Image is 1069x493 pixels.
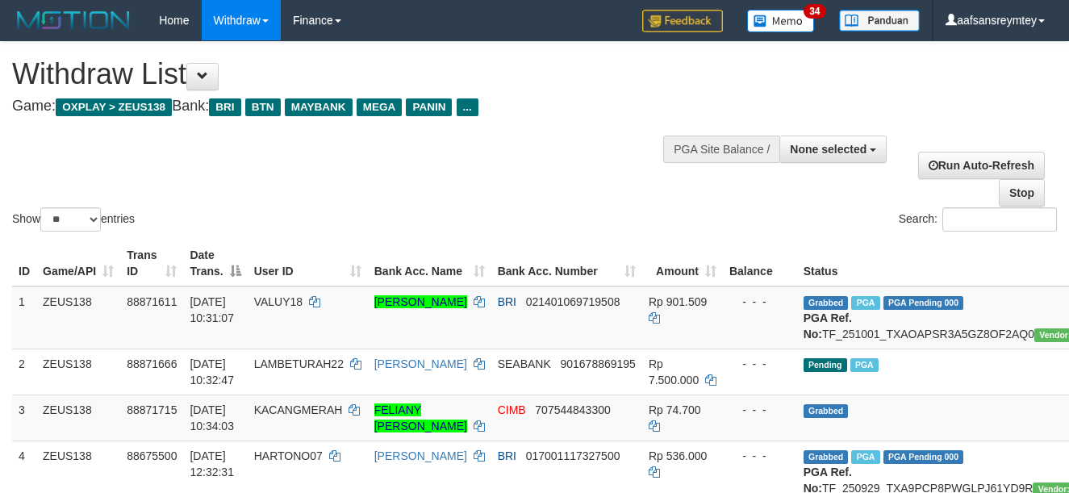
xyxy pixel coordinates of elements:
[12,58,696,90] h1: Withdraw List
[406,98,452,116] span: PANIN
[12,8,135,32] img: MOTION_logo.png
[120,240,183,286] th: Trans ID: activate to sort column ascending
[804,450,849,464] span: Grabbed
[127,449,177,462] span: 88675500
[804,358,847,372] span: Pending
[747,10,815,32] img: Button%20Memo.svg
[183,240,247,286] th: Date Trans.: activate to sort column descending
[535,403,610,416] span: Copy 707544843300 to clipboard
[457,98,478,116] span: ...
[649,403,701,416] span: Rp 74.700
[374,403,467,432] a: FELIANY [PERSON_NAME]
[918,152,1045,179] a: Run Auto-Refresh
[642,10,723,32] img: Feedback.jpg
[248,240,368,286] th: User ID: activate to sort column ascending
[839,10,920,31] img: panduan.png
[729,448,791,464] div: - - -
[642,240,723,286] th: Amount: activate to sort column ascending
[729,356,791,372] div: - - -
[245,98,281,116] span: BTN
[526,295,620,308] span: Copy 021401069719508 to clipboard
[36,349,120,395] td: ZEUS138
[498,403,526,416] span: CIMB
[190,449,234,478] span: [DATE] 12:32:31
[254,357,344,370] span: LAMBETURAH22
[127,403,177,416] span: 88871715
[804,4,825,19] span: 34
[254,295,303,308] span: VALUY18
[36,286,120,349] td: ZEUS138
[12,240,36,286] th: ID
[804,296,849,310] span: Grabbed
[12,395,36,441] td: 3
[285,98,353,116] span: MAYBANK
[804,404,849,418] span: Grabbed
[12,98,696,115] h4: Game: Bank:
[723,240,797,286] th: Balance
[36,395,120,441] td: ZEUS138
[209,98,240,116] span: BRI
[942,207,1057,232] input: Search:
[374,449,467,462] a: [PERSON_NAME]
[374,357,467,370] a: [PERSON_NAME]
[491,240,642,286] th: Bank Acc. Number: activate to sort column ascending
[12,207,135,232] label: Show entries
[254,449,323,462] span: HARTONO07
[649,357,699,386] span: Rp 7.500.000
[526,449,620,462] span: Copy 017001117327500 to clipboard
[368,240,491,286] th: Bank Acc. Name: activate to sort column ascending
[850,358,879,372] span: Marked by aafanarl
[663,136,779,163] div: PGA Site Balance /
[12,349,36,395] td: 2
[56,98,172,116] span: OXPLAY > ZEUS138
[498,449,516,462] span: BRI
[374,295,467,308] a: [PERSON_NAME]
[560,357,635,370] span: Copy 901678869195 to clipboard
[790,143,866,156] span: None selected
[851,296,879,310] span: Marked by aafsolysreylen
[883,296,964,310] span: PGA Pending
[190,295,234,324] span: [DATE] 10:31:07
[883,450,964,464] span: PGA Pending
[190,403,234,432] span: [DATE] 10:34:03
[999,179,1045,207] a: Stop
[498,295,516,308] span: BRI
[36,240,120,286] th: Game/API: activate to sort column ascending
[649,295,707,308] span: Rp 901.509
[498,357,551,370] span: SEABANK
[851,450,879,464] span: Marked by aaftrukkakada
[729,402,791,418] div: - - -
[254,403,343,416] span: KACANGMERAH
[899,207,1057,232] label: Search:
[190,357,234,386] span: [DATE] 10:32:47
[40,207,101,232] select: Showentries
[357,98,403,116] span: MEGA
[127,357,177,370] span: 88871666
[127,295,177,308] span: 88871611
[804,311,852,341] b: PGA Ref. No:
[779,136,887,163] button: None selected
[649,449,707,462] span: Rp 536.000
[729,294,791,310] div: - - -
[12,286,36,349] td: 1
